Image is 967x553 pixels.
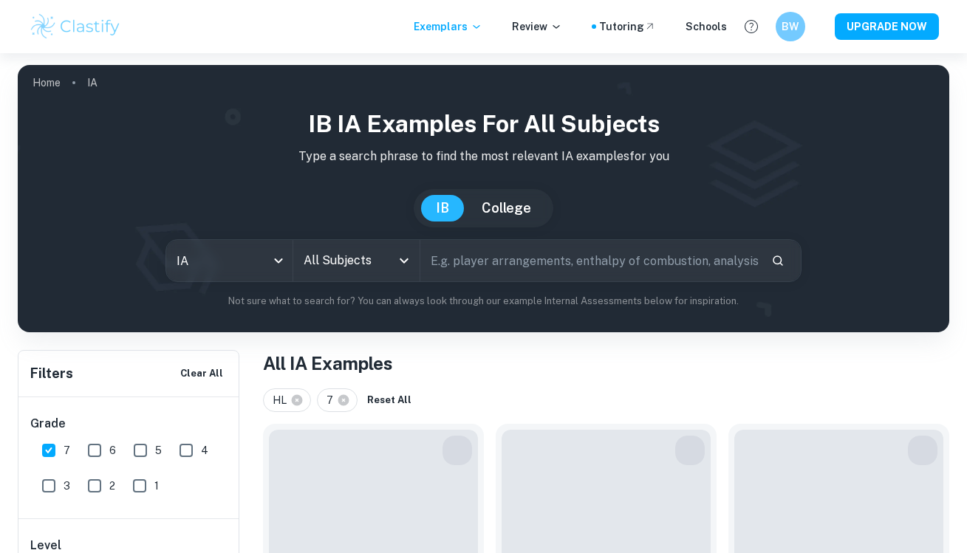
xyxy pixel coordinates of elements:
[363,389,415,411] button: Reset All
[177,363,227,385] button: Clear All
[776,12,805,41] button: BW
[263,350,949,377] h1: All IA Examples
[420,240,759,281] input: E.g. player arrangements, enthalpy of combustion, analysis of a big city...
[421,195,464,221] button: IB
[599,18,656,35] a: Tutoring
[414,18,482,35] p: Exemplars
[154,478,159,494] span: 1
[155,442,162,458] span: 5
[18,65,949,332] img: profile cover
[835,13,939,40] button: UPGRADE NOW
[467,195,546,221] button: College
[263,388,311,412] div: HL
[739,14,764,39] button: Help and Feedback
[29,12,123,41] img: Clastify logo
[30,415,228,433] h6: Grade
[317,388,358,412] div: 7
[327,392,340,408] span: 7
[30,294,937,309] p: Not sure what to search for? You can always look through our example Internal Assessments below f...
[30,363,73,384] h6: Filters
[30,106,937,142] h1: IB IA examples for all subjects
[686,18,727,35] a: Schools
[64,442,70,458] span: 7
[782,18,799,35] h6: BW
[512,18,562,35] p: Review
[87,75,98,91] p: IA
[273,392,293,408] span: HL
[109,442,116,458] span: 6
[394,250,414,271] button: Open
[765,248,790,273] button: Search
[33,72,61,93] a: Home
[201,442,208,458] span: 4
[166,240,293,281] div: IA
[109,478,115,494] span: 2
[30,148,937,165] p: Type a search phrase to find the most relevant IA examples for you
[64,478,70,494] span: 3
